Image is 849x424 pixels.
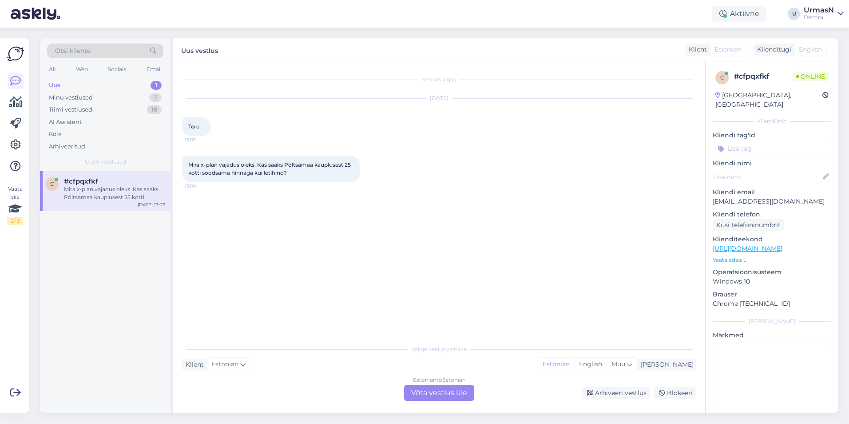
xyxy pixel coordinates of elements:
div: Tiimi vestlused [49,105,92,114]
div: [PERSON_NAME] [713,317,831,325]
p: Märkmed [713,331,831,340]
div: 7 [149,93,162,102]
span: Estonian [211,360,238,369]
input: Lisa nimi [713,172,821,182]
div: Võta vestlus üle [404,385,474,401]
div: Aktiivne [712,6,766,22]
div: Estonian [538,358,574,371]
div: # cfpqxfkf [734,71,793,82]
span: 13:07 [185,136,218,143]
div: Vaata siia [7,185,23,225]
div: [GEOGRAPHIC_DATA], [GEOGRAPHIC_DATA] [715,91,822,109]
div: Kõik [49,130,62,139]
p: Kliendi email [713,188,831,197]
div: Socials [106,64,128,75]
div: UrmasN [804,7,834,14]
div: Estonian to Estonian [413,376,466,384]
div: Uus [49,81,60,90]
div: Klienditugi [754,45,791,54]
p: Kliendi nimi [713,159,831,168]
div: 2 / 3 [7,217,23,225]
div: Arhiveeri vestlus [582,387,650,399]
div: Küsi telefoninumbrit [713,219,784,231]
div: Valige keel ja vastake [182,345,696,353]
p: Operatsioonisüsteem [713,268,831,277]
span: c [720,74,724,81]
div: [DATE] [182,94,696,102]
span: Estonian [714,45,742,54]
div: 18 [147,105,162,114]
p: [EMAIL_ADDRESS][DOMAIN_NAME] [713,197,831,206]
div: All [47,64,57,75]
p: Brauser [713,290,831,299]
div: Klient [685,45,707,54]
p: Chrome [TECHNICAL_ID] [713,299,831,308]
img: Askly Logo [7,45,24,62]
div: Blokeeri [654,387,696,399]
div: Decora [804,14,834,21]
span: #cfpqxfkf [64,177,98,185]
span: English [799,45,822,54]
span: Otsi kliente [55,46,91,56]
div: AI Assistent [49,118,82,127]
span: 13:08 [185,183,218,189]
span: Tere [188,123,199,130]
div: U [788,8,800,20]
span: Muu [611,360,625,368]
a: [URL][DOMAIN_NAME] [713,244,782,252]
label: Uus vestlus [181,44,218,56]
span: Mira x-plan vajadus oleks. Kas saaks Põltsamaa kauplusest 25 kotti soodsama hinnaga kui letihind? [188,161,352,176]
div: Vestlus algas [182,76,696,84]
div: [PERSON_NAME] [637,360,694,369]
span: c [50,180,54,187]
div: 1 [151,81,162,90]
div: Kliendi info [713,117,831,125]
input: Lisa tag [713,142,831,155]
div: Klient [182,360,204,369]
div: Arhiveeritud [49,142,85,151]
p: Kliendi telefon [713,210,831,219]
div: Web [74,64,90,75]
p: Klienditeekond [713,235,831,244]
span: Online [793,72,829,81]
span: Uued vestlused [85,158,126,166]
div: Email [145,64,163,75]
div: Minu vestlused [49,93,93,102]
p: Vaata edasi ... [713,256,831,264]
div: [DATE] 13:07 [138,201,165,208]
p: Kliendi tag'id [713,131,831,140]
div: Mira x-plan vajadus oleks. Kas saaks Põltsamaa kauplusest 25 kotti soodsama hinnaga kui letihind? [64,185,165,201]
a: UrmasNDecora [804,7,844,21]
div: English [574,358,607,371]
p: Windows 10 [713,277,831,286]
